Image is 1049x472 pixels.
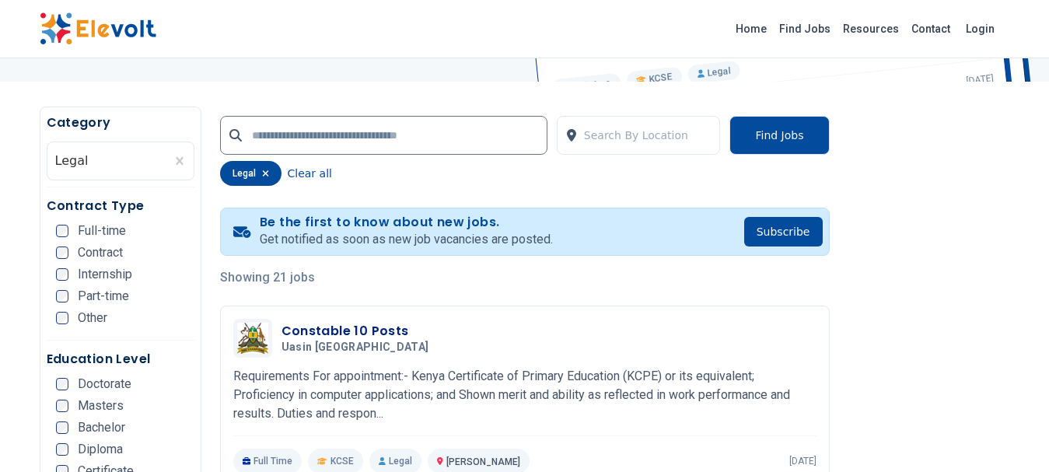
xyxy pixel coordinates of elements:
[78,290,129,302] span: Part-time
[78,225,126,237] span: Full-time
[220,161,281,186] div: legal
[56,421,68,434] input: Bachelor
[905,16,956,41] a: Contact
[47,114,194,132] h5: Category
[446,456,520,467] span: [PERSON_NAME]
[233,367,816,423] p: Requirements For appointment:- Kenya Certificate of Primary Education (KCPE) or its equivalent; P...
[56,246,68,259] input: Contract
[47,197,194,215] h5: Contract Type
[773,16,837,41] a: Find Jobs
[56,290,68,302] input: Part-time
[78,312,107,324] span: Other
[78,268,132,281] span: Internship
[956,13,1004,44] a: Login
[837,16,905,41] a: Resources
[729,116,829,155] button: Find Jobs
[56,312,68,324] input: Other
[56,225,68,237] input: Full-time
[78,378,131,390] span: Doctorate
[78,400,124,412] span: Masters
[56,378,68,390] input: Doctorate
[47,350,194,369] h5: Education Level
[288,161,332,186] button: Clear all
[78,443,123,456] span: Diploma
[237,323,268,355] img: Uasin Gishu County
[281,341,429,355] span: Uasin [GEOGRAPHIC_DATA]
[56,268,68,281] input: Internship
[78,421,125,434] span: Bachelor
[729,16,773,41] a: Home
[330,455,354,467] span: KCSE
[281,322,435,341] h3: Constable 10 Posts
[40,12,156,45] img: Elevolt
[789,455,816,467] p: [DATE]
[260,215,553,230] h4: Be the first to know about new jobs.
[220,268,830,287] p: Showing 21 jobs
[744,217,823,246] button: Subscribe
[56,400,68,412] input: Masters
[56,443,68,456] input: Diploma
[260,230,553,249] p: Get notified as soon as new job vacancies are posted.
[78,246,123,259] span: Contract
